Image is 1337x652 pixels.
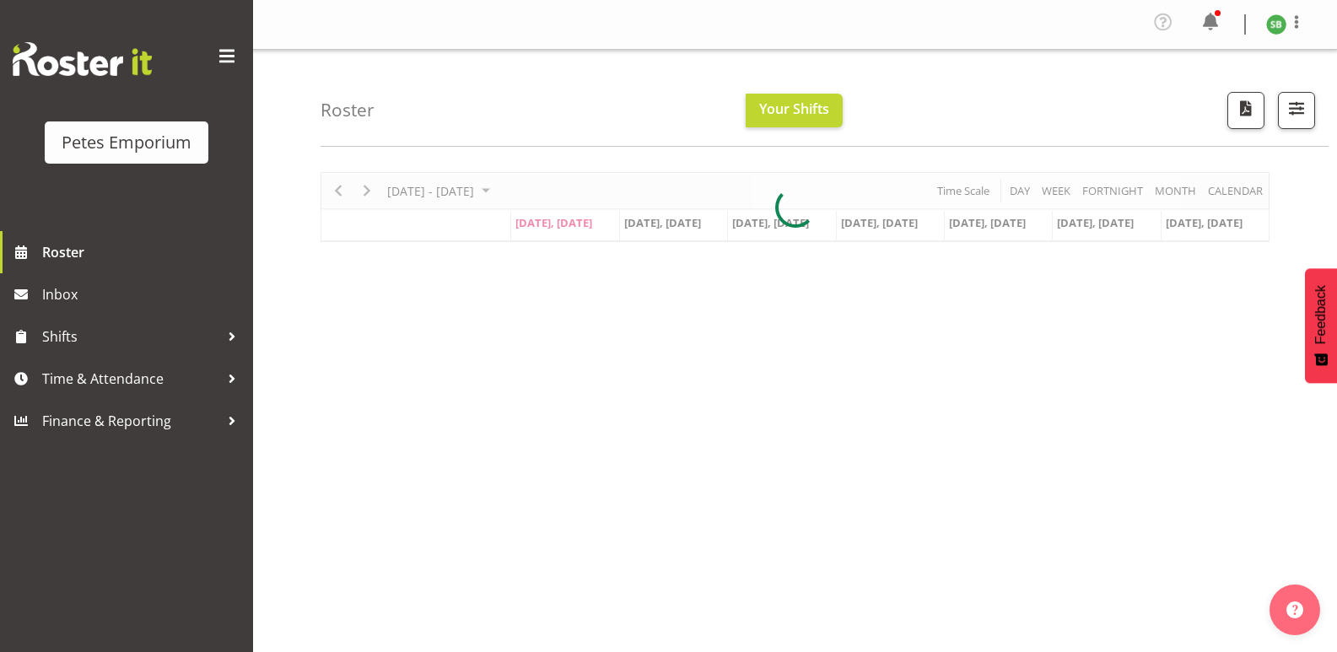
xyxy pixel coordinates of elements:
button: Download a PDF of the roster according to the set date range. [1227,92,1264,129]
span: Shifts [42,324,219,349]
button: Feedback - Show survey [1305,268,1337,383]
div: Petes Emporium [62,130,191,155]
img: help-xxl-2.png [1286,601,1303,618]
img: Rosterit website logo [13,42,152,76]
span: Roster [42,240,245,265]
span: Finance & Reporting [42,408,219,434]
span: Time & Attendance [42,366,219,391]
button: Filter Shifts [1278,92,1315,129]
h4: Roster [321,100,375,120]
span: Inbox [42,282,245,307]
button: Your Shifts [746,94,843,127]
img: stephanie-burden9828.jpg [1266,14,1286,35]
span: Your Shifts [759,100,829,118]
span: Feedback [1313,285,1329,344]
